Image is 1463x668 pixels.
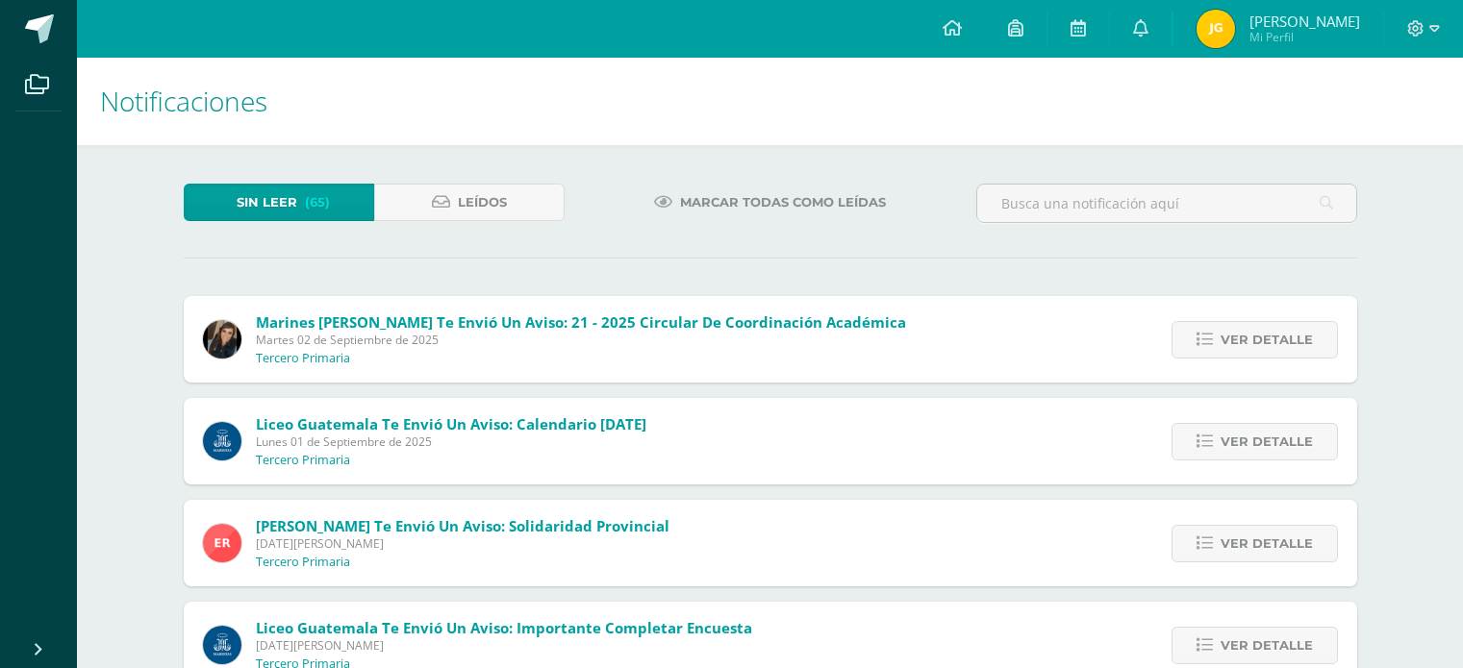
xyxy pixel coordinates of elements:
span: Ver detalle [1221,322,1313,358]
img: b41cd0bd7c5dca2e84b8bd7996f0ae72.png [203,626,241,664]
span: Mi Perfil [1249,29,1360,45]
span: Martes 02 de Septiembre de 2025 [256,332,906,348]
p: Tercero Primaria [256,351,350,366]
span: Lunes 01 de Septiembre de 2025 [256,433,646,450]
a: Leídos [374,184,565,221]
span: Liceo Guatemala te envió un aviso: Calendario [DATE] [256,414,646,433]
span: Notificaciones [100,83,267,119]
span: Ver detalle [1221,424,1313,459]
span: Leídos [458,185,507,220]
span: Marcar todas como leídas [680,185,886,220]
span: (65) [305,185,330,220]
p: Tercero Primaria [256,555,350,570]
a: Sin leer(65) [184,184,374,221]
span: Liceo Guatemala te envió un aviso: Importante completar encuesta [256,618,752,637]
span: Ver detalle [1221,628,1313,663]
p: Tercero Primaria [256,453,350,468]
img: 6f99ca85ee158e1ea464f4dd0b53ae36.png [203,320,241,359]
span: Ver detalle [1221,526,1313,561]
input: Busca una notificación aquí [977,185,1356,222]
span: [PERSON_NAME] [1249,12,1360,31]
span: [PERSON_NAME] te envió un aviso: Solidaridad Provincial [256,516,669,535]
img: ba5670b0ac089d55e80bbbec2ed414ac.png [1197,10,1235,48]
a: Marcar todas como leídas [630,184,910,221]
img: ed9d0f9ada1ed51f1affca204018d046.png [203,524,241,562]
img: b41cd0bd7c5dca2e84b8bd7996f0ae72.png [203,422,241,460]
span: [DATE][PERSON_NAME] [256,637,752,654]
span: [DATE][PERSON_NAME] [256,535,669,552]
span: Sin leer [237,185,297,220]
span: Marines [PERSON_NAME] te envió un aviso: 21 - 2025 Circular de Coordinación Académica [256,312,906,332]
